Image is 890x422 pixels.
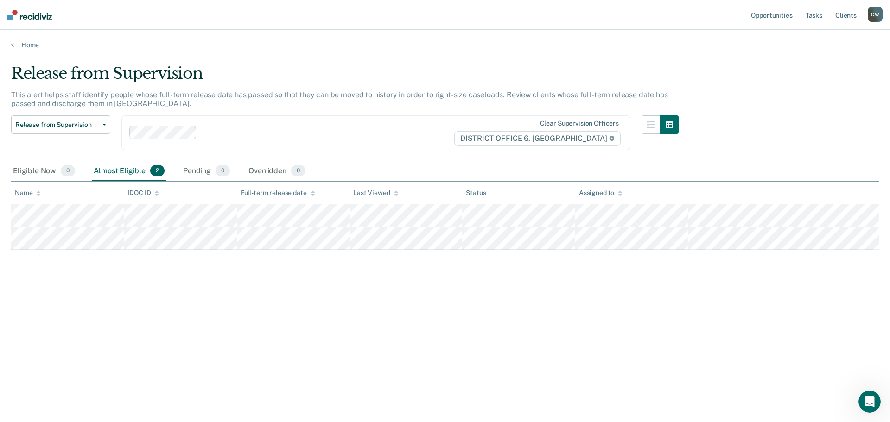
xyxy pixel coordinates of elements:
[868,7,883,22] button: CW
[466,189,486,197] div: Status
[11,64,679,90] div: Release from Supervision
[61,165,75,177] span: 0
[540,120,619,127] div: Clear supervision officers
[7,10,52,20] img: Recidiviz
[11,90,667,108] p: This alert helps staff identify people whose full-term release date has passed so that they can b...
[353,189,398,197] div: Last Viewed
[127,189,159,197] div: IDOC ID
[15,189,41,197] div: Name
[216,165,230,177] span: 0
[15,121,99,129] span: Release from Supervision
[150,165,165,177] span: 2
[858,391,881,413] iframe: Intercom live chat
[181,161,232,182] div: Pending0
[291,165,305,177] span: 0
[11,161,77,182] div: Eligible Now0
[11,41,879,49] a: Home
[241,189,315,197] div: Full-term release date
[454,131,621,146] span: DISTRICT OFFICE 6, [GEOGRAPHIC_DATA]
[247,161,307,182] div: Overridden0
[579,189,623,197] div: Assigned to
[11,115,110,134] button: Release from Supervision
[868,7,883,22] div: C W
[92,161,166,182] div: Almost Eligible2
